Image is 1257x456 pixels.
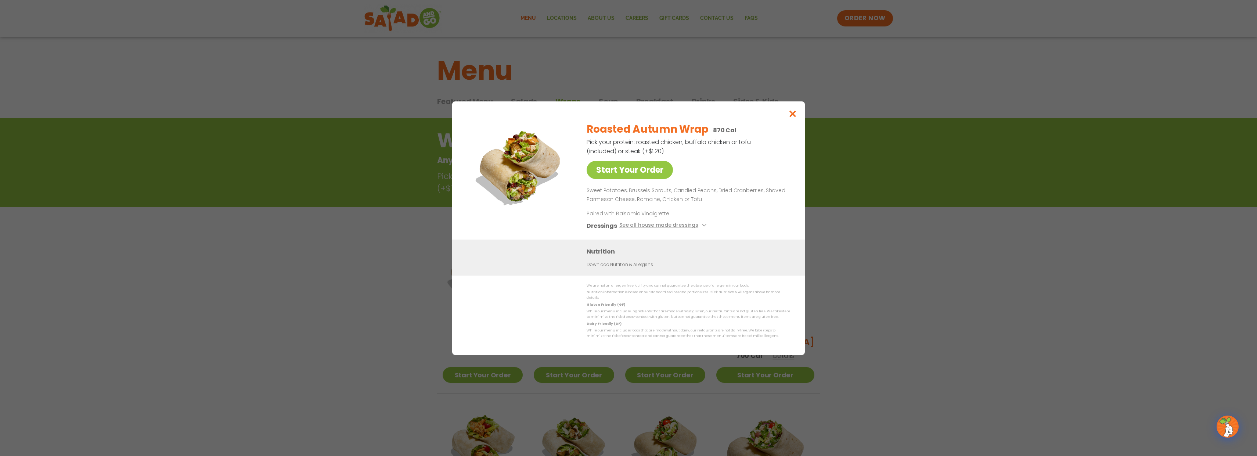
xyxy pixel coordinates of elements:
p: 870 Cal [713,126,736,135]
button: Close modal [781,101,805,126]
h3: Dressings [587,221,617,230]
img: wpChatIcon [1217,416,1238,437]
a: Start Your Order [587,161,673,179]
h3: Nutrition [587,247,794,256]
a: Download Nutrition & Allergens [587,261,653,268]
strong: Dairy Friendly (DF) [587,321,621,326]
p: Nutrition information is based on our standard recipes and portion sizes. Click Nutrition & Aller... [587,290,790,301]
button: See all house made dressings [619,221,709,230]
p: While our menu includes foods that are made without dairy, our restaurants are not dairy free. We... [587,328,790,339]
p: Sweet Potatoes, Brussels Sprouts, Candied Pecans, Dried Cranberries, Shaved Parmesan Cheese, Roma... [587,186,787,204]
p: We are not an allergen free facility and cannot guarantee the absence of allergens in our foods. [587,283,790,288]
strong: Gluten Friendly (GF) [587,302,625,306]
img: Featured product photo for Roasted Autumn Wrap [469,116,572,219]
p: Paired with Balsamic Vinaigrette [587,209,723,217]
p: While our menu includes ingredients that are made without gluten, our restaurants are not gluten ... [587,309,790,320]
p: Pick your protein: roasted chicken, buffalo chicken or tofu (included) or steak (+$1.20) [587,137,752,156]
h2: Roasted Autumn Wrap [587,122,709,137]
